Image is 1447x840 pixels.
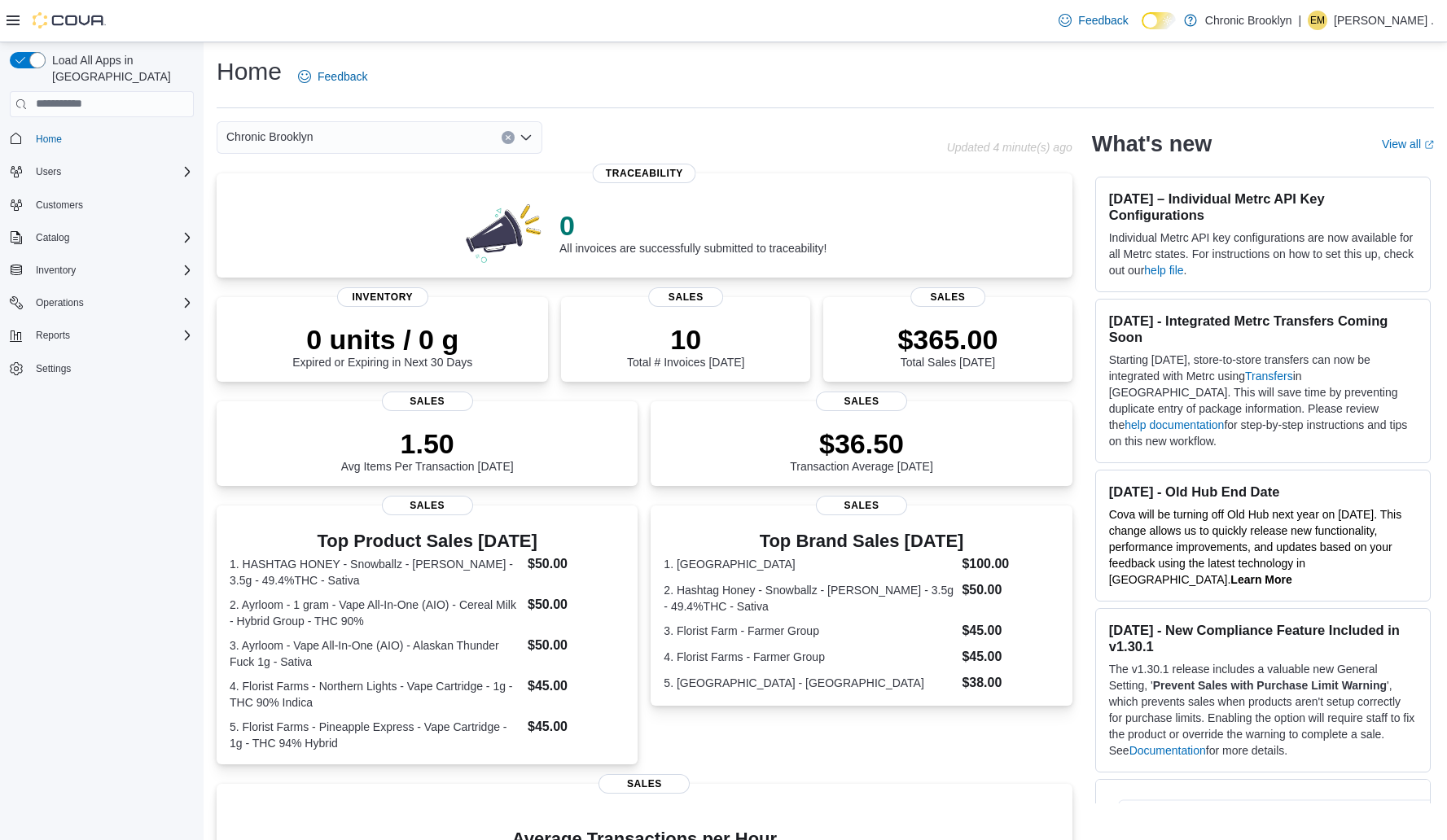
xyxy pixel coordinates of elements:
[1109,508,1402,586] span: Cova will be turning off Old Hub next year on [DATE]. This change allows us to quickly release ne...
[1245,370,1293,383] a: Transfers
[292,60,374,93] a: Feedback
[962,673,1059,693] dd: $38.00
[36,199,83,212] span: Customers
[36,231,69,244] span: Catalog
[962,554,1059,574] dd: $100.00
[664,675,955,691] dt: 5. [GEOGRAPHIC_DATA] - [GEOGRAPHIC_DATA]
[528,595,625,615] dd: $50.00
[230,678,521,711] dt: 4. Florist Farms - Northern Lights - Vape Cartridge - 1g - THC 90% Indica
[1424,140,1434,150] svg: External link
[962,647,1059,667] dd: $45.00
[3,193,200,217] button: Customers
[29,228,76,247] button: Catalog
[1109,313,1417,345] h3: [DATE] - Integrated Metrc Transfers Coming Soon
[10,120,194,423] nav: Complex example
[292,323,472,356] p: 0 units / 0 g
[1109,190,1417,223] h3: [DATE] – Individual Metrc API Key Configurations
[627,323,744,356] p: 10
[29,260,82,280] button: Inventory
[664,582,955,615] dt: 2. Hashtag Honey - Snowballz - [PERSON_NAME] - 3.5g - 49.4%THC - Sativa
[29,129,68,149] a: Home
[341,427,514,473] div: Avg Items Per Transaction [DATE]
[46,52,194,85] span: Load All Apps in [GEOGRAPHIC_DATA]
[1109,483,1417,500] h3: [DATE] - Old Hub End Date
[36,329,70,342] span: Reports
[230,719,521,751] dt: 5. Florist Farms - Pineapple Express - Vape Cartridge - 1g - THC 94% Hybrid
[3,127,200,151] button: Home
[337,287,428,307] span: Inventory
[528,554,625,574] dd: $50.00
[29,326,77,345] button: Reports
[29,195,90,215] a: Customers
[226,127,314,147] span: Chronic Brooklyn
[230,532,625,551] h3: Top Product Sales [DATE]
[1109,230,1417,278] p: Individual Metrc API key configurations are now available for all Metrc states. For instructions ...
[1125,418,1224,431] a: help documentation
[1142,29,1142,30] span: Dark Mode
[29,293,194,313] span: Operations
[790,427,933,473] div: Transaction Average [DATE]
[648,287,723,307] span: Sales
[528,676,625,696] dd: $45.00
[1153,679,1387,692] strong: Prevent Sales with Purchase Limit Warning
[382,392,473,411] span: Sales
[1205,11,1292,30] p: Chronic Brooklyn
[29,228,194,247] span: Catalog
[1109,352,1417,449] p: Starting [DATE], store-to-store transfers can now be integrated with Metrc using in [GEOGRAPHIC_D...
[318,68,367,85] span: Feedback
[790,427,933,460] p: $36.50
[1230,573,1291,586] a: Learn More
[559,209,827,242] p: 0
[502,131,515,144] button: Clear input
[29,326,194,345] span: Reports
[1144,264,1183,277] a: help file
[1142,12,1176,29] input: Dark Mode
[33,12,106,28] img: Cova
[29,358,194,378] span: Settings
[3,226,200,249] button: Catalog
[528,636,625,655] dd: $50.00
[559,209,827,255] div: All invoices are successfully submitted to traceability!
[664,623,955,639] dt: 3. Florist Farm - Farmer Group
[1052,4,1134,37] a: Feedback
[292,323,472,369] div: Expired or Expiring in Next 30 Days
[897,323,998,369] div: Total Sales [DATE]
[217,55,282,88] h1: Home
[910,287,985,307] span: Sales
[1109,622,1417,654] h3: [DATE] - New Compliance Feature Included in v1.30.1
[230,597,521,629] dt: 2. Ayrloom - 1 gram - Vape All-In-One (AIO) - Cereal Milk - Hybrid Group - THC 90%
[341,427,514,460] p: 1.50
[520,131,533,144] button: Open list of options
[1078,12,1128,28] span: Feedback
[462,199,546,265] img: 0
[382,496,473,515] span: Sales
[947,141,1072,154] p: Updated 4 minute(s) ago
[29,293,90,313] button: Operations
[1334,11,1434,30] p: [PERSON_NAME] .
[1129,744,1206,757] a: Documentation
[962,621,1059,641] dd: $45.00
[627,323,744,369] div: Total # Invoices [DATE]
[230,556,521,588] dt: 1. HASHTAG HONEY - Snowballz - [PERSON_NAME] - 3.5g - 49.4%THC - Sativa
[1109,661,1417,759] p: The v1.30.1 release includes a valuable new General Setting, ' ', which prevents sales when produ...
[593,164,696,183] span: Traceability
[1382,138,1434,151] a: View allExternal link
[36,296,84,309] span: Operations
[664,532,1059,551] h3: Top Brand Sales [DATE]
[1308,11,1327,30] div: Eddie Morales .
[897,323,998,356] p: $365.00
[664,649,955,665] dt: 4. Florist Farms - Farmer Group
[528,717,625,737] dd: $45.00
[1092,131,1212,157] h2: What's new
[962,580,1059,600] dd: $50.00
[29,260,194,280] span: Inventory
[29,162,194,182] span: Users
[816,496,907,515] span: Sales
[816,392,907,411] span: Sales
[29,162,68,182] button: Users
[599,774,690,794] span: Sales
[36,362,71,375] span: Settings
[230,637,521,670] dt: 3. Ayrloom - Vape All-In-One (AIO) - Alaskan Thunder Fuck 1g - Sativa
[29,195,194,215] span: Customers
